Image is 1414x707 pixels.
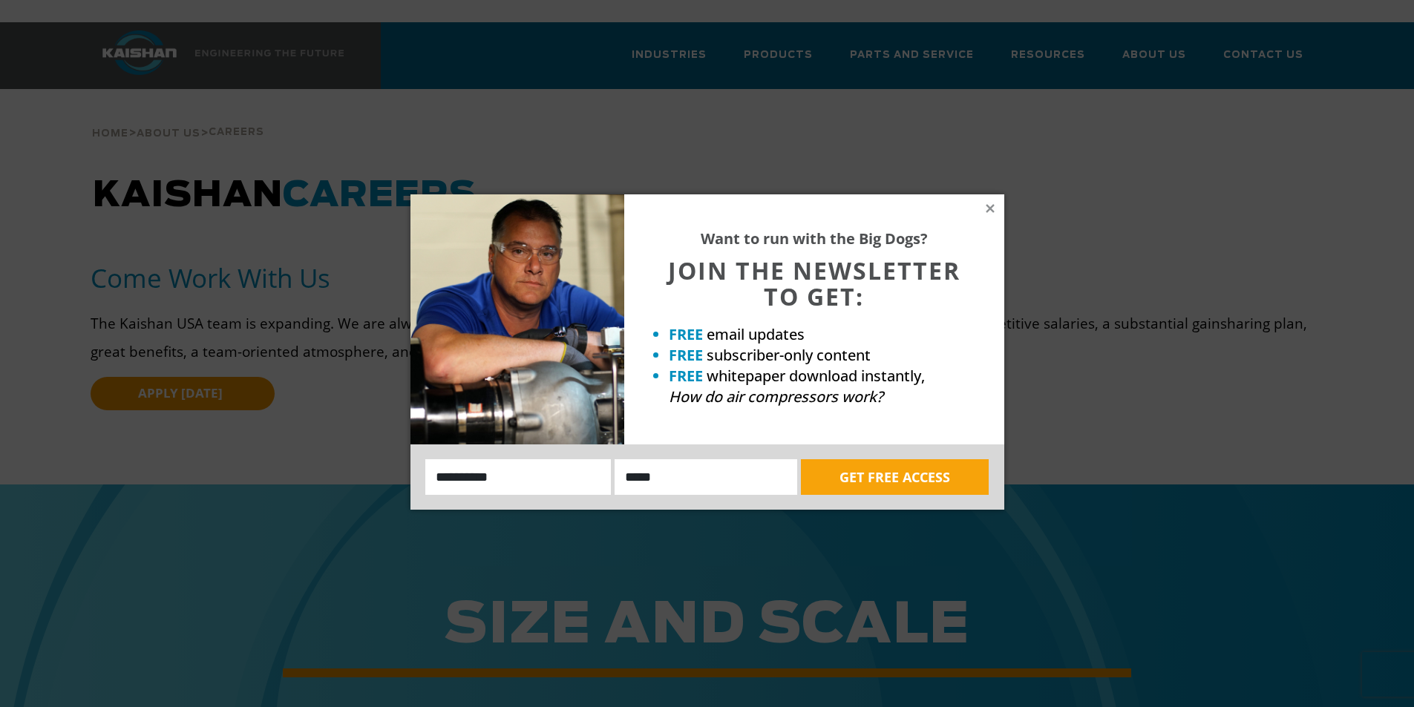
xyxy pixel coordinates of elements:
span: whitepaper download instantly, [707,366,925,386]
em: How do air compressors work? [669,387,883,407]
strong: FREE [669,366,703,386]
span: subscriber-only content [707,345,871,365]
button: GET FREE ACCESS [801,459,989,495]
strong: FREE [669,324,703,344]
button: Close [983,202,997,215]
strong: FREE [669,345,703,365]
strong: Want to run with the Big Dogs? [701,228,928,249]
input: Name: [425,459,612,495]
span: JOIN THE NEWSLETTER TO GET: [668,254,960,312]
span: email updates [707,324,805,344]
input: Email [615,459,797,495]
